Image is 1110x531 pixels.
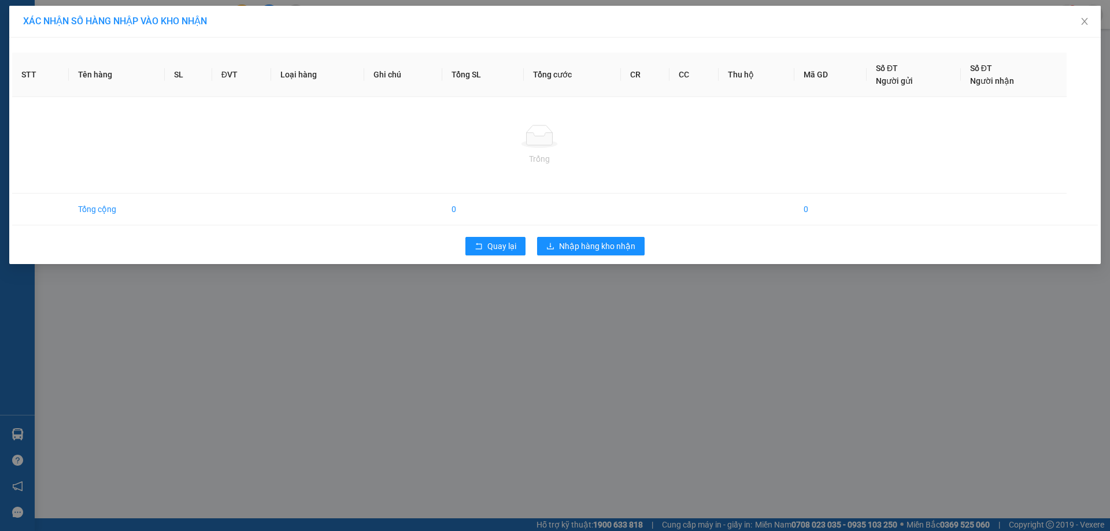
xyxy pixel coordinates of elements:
[442,194,524,225] td: 0
[165,53,212,97] th: SL
[970,76,1014,86] span: Người nhận
[794,194,867,225] td: 0
[12,53,69,97] th: STT
[271,53,364,97] th: Loại hàng
[1080,17,1089,26] span: close
[546,242,554,251] span: download
[559,240,635,252] span: Nhập hàng kho nhận
[14,14,101,72] img: logo.jpg
[876,64,898,73] span: Số ĐT
[21,153,1057,165] div: Trống
[14,79,202,98] b: GỬI : VP [PERSON_NAME]
[487,240,516,252] span: Quay lại
[794,53,867,97] th: Mã GD
[621,53,670,97] th: CR
[364,53,443,97] th: Ghi chú
[69,53,165,97] th: Tên hàng
[475,242,483,251] span: rollback
[1068,6,1101,38] button: Close
[876,76,913,86] span: Người gửi
[465,237,526,255] button: rollbackQuay lại
[970,64,992,73] span: Số ĐT
[108,28,483,43] li: 271 - [PERSON_NAME] - [GEOGRAPHIC_DATA] - [GEOGRAPHIC_DATA]
[23,16,207,27] span: XÁC NHẬN SỐ HÀNG NHẬP VÀO KHO NHẬN
[719,53,794,97] th: Thu hộ
[524,53,621,97] th: Tổng cước
[537,237,645,255] button: downloadNhập hàng kho nhận
[212,53,271,97] th: ĐVT
[442,53,524,97] th: Tổng SL
[669,53,719,97] th: CC
[69,194,165,225] td: Tổng cộng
